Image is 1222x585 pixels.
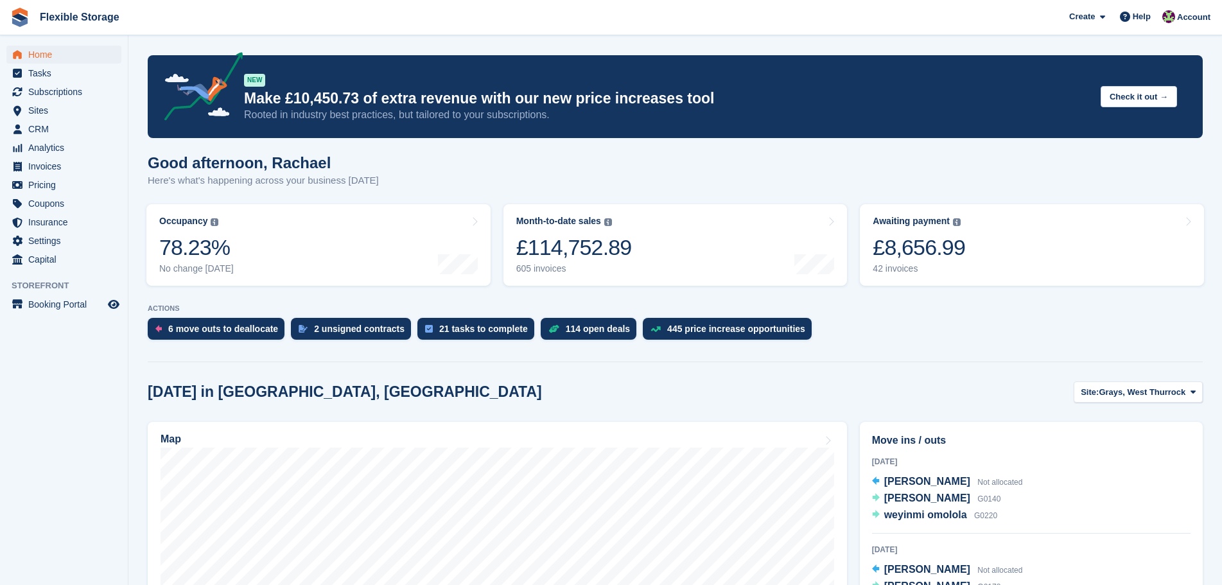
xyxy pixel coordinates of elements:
[872,491,1001,507] a: [PERSON_NAME] G0140
[28,83,105,101] span: Subscriptions
[872,562,1023,579] a: [PERSON_NAME] Not allocated
[439,324,528,334] div: 21 tasks to complete
[977,478,1022,487] span: Not allocated
[28,250,105,268] span: Capital
[106,297,121,312] a: Preview store
[28,232,105,250] span: Settings
[153,52,243,125] img: price-adjustments-announcement-icon-8257ccfd72463d97f412b2fc003d46551f7dbcb40ab6d574587a9cd5c0d94...
[417,318,541,346] a: 21 tasks to complete
[159,216,207,227] div: Occupancy
[1162,10,1175,23] img: Rachael Fisher
[314,324,405,334] div: 2 unsigned contracts
[28,46,105,64] span: Home
[6,232,121,250] a: menu
[148,304,1203,313] p: ACTIONS
[155,325,162,333] img: move_outs_to_deallocate_icon-f764333ba52eb49d3ac5e1228854f67142a1ed5810a6f6cc68b1a99e826820c5.svg
[884,493,970,503] span: [PERSON_NAME]
[1177,11,1210,24] span: Account
[28,101,105,119] span: Sites
[872,456,1191,467] div: [DATE]
[425,325,433,333] img: task-75834270c22a3079a89374b754ae025e5fb1db73e45f91037f5363f120a921f8.svg
[6,139,121,157] a: menu
[1074,381,1203,403] button: Site: Grays, West Thurrock
[6,176,121,194] a: menu
[6,64,121,82] a: menu
[10,8,30,27] img: stora-icon-8386f47178a22dfd0bd8f6a31ec36ba5ce8667c1dd55bd0f319d3a0aa187defe.svg
[516,263,632,274] div: 605 invoices
[6,83,121,101] a: menu
[6,157,121,175] a: menu
[6,250,121,268] a: menu
[884,476,970,487] span: [PERSON_NAME]
[604,218,612,226] img: icon-info-grey-7440780725fd019a000dd9b08b2336e03edf1995a4989e88bcd33f0948082b44.svg
[977,494,1000,503] span: G0140
[148,173,379,188] p: Here's what's happening across your business [DATE]
[12,279,128,292] span: Storefront
[516,234,632,261] div: £114,752.89
[148,318,291,346] a: 6 move outs to deallocate
[860,204,1204,286] a: Awaiting payment £8,656.99 42 invoices
[28,120,105,138] span: CRM
[28,176,105,194] span: Pricing
[148,154,379,171] h1: Good afternoon, Rachael
[159,263,234,274] div: No change [DATE]
[643,318,818,346] a: 445 price increase opportunities
[168,324,278,334] div: 6 move outs to deallocate
[974,511,997,520] span: G0220
[6,195,121,213] a: menu
[566,324,630,334] div: 114 open deals
[28,213,105,231] span: Insurance
[6,120,121,138] a: menu
[516,216,601,227] div: Month-to-date sales
[884,564,970,575] span: [PERSON_NAME]
[503,204,848,286] a: Month-to-date sales £114,752.89 605 invoices
[884,509,967,520] span: weyinmi omolola
[872,507,997,524] a: weyinmi omolola G0220
[299,325,308,333] img: contract_signature_icon-13c848040528278c33f63329250d36e43548de30e8caae1d1a13099fd9432cc5.svg
[6,46,121,64] a: menu
[28,157,105,175] span: Invoices
[211,218,218,226] img: icon-info-grey-7440780725fd019a000dd9b08b2336e03edf1995a4989e88bcd33f0948082b44.svg
[244,89,1090,108] p: Make £10,450.73 of extra revenue with our new price increases tool
[872,544,1191,555] div: [DATE]
[1101,86,1177,107] button: Check it out →
[953,218,961,226] img: icon-info-grey-7440780725fd019a000dd9b08b2336e03edf1995a4989e88bcd33f0948082b44.svg
[548,324,559,333] img: deal-1b604bf984904fb50ccaf53a9ad4b4a5d6e5aea283cecdc64d6e3604feb123c2.svg
[1133,10,1151,23] span: Help
[6,213,121,231] a: menu
[873,263,965,274] div: 42 invoices
[28,195,105,213] span: Coupons
[28,139,105,157] span: Analytics
[873,234,965,261] div: £8,656.99
[244,108,1090,122] p: Rooted in industry best practices, but tailored to your subscriptions.
[291,318,417,346] a: 2 unsigned contracts
[146,204,491,286] a: Occupancy 78.23% No change [DATE]
[28,64,105,82] span: Tasks
[244,74,265,87] div: NEW
[872,474,1023,491] a: [PERSON_NAME] Not allocated
[1099,386,1185,399] span: Grays, West Thurrock
[1069,10,1095,23] span: Create
[872,433,1191,448] h2: Move ins / outs
[6,101,121,119] a: menu
[35,6,125,28] a: Flexible Storage
[1081,386,1099,399] span: Site:
[148,383,542,401] h2: [DATE] in [GEOGRAPHIC_DATA], [GEOGRAPHIC_DATA]
[159,234,234,261] div: 78.23%
[667,324,805,334] div: 445 price increase opportunities
[28,295,105,313] span: Booking Portal
[161,433,181,445] h2: Map
[650,326,661,332] img: price_increase_opportunities-93ffe204e8149a01c8c9dc8f82e8f89637d9d84a8eef4429ea346261dce0b2c0.svg
[6,295,121,313] a: menu
[541,318,643,346] a: 114 open deals
[873,216,950,227] div: Awaiting payment
[977,566,1022,575] span: Not allocated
